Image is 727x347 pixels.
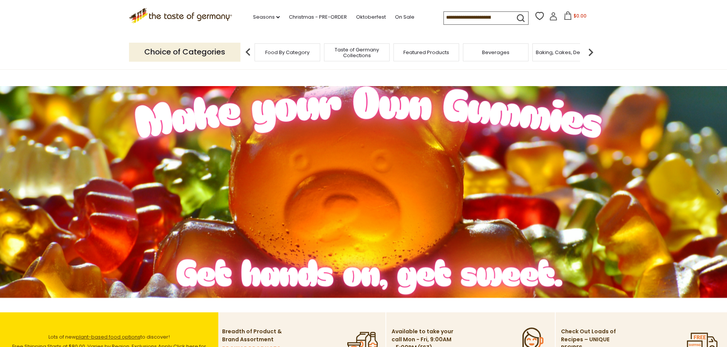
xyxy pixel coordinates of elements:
[326,47,387,58] a: Taste of Germany Collections
[536,50,595,55] a: Baking, Cakes, Desserts
[129,43,240,61] p: Choice of Categories
[253,13,280,21] a: Seasons
[356,13,386,21] a: Oktoberfest
[289,13,347,21] a: Christmas - PRE-ORDER
[403,50,449,55] a: Featured Products
[583,45,598,60] img: next arrow
[574,13,587,19] span: $0.00
[265,50,309,55] a: Food By Category
[395,13,414,21] a: On Sale
[222,328,285,344] p: Breadth of Product & Brand Assortment
[240,45,256,60] img: previous arrow
[482,50,509,55] a: Beverages
[76,333,140,341] a: plant-based food options
[559,11,592,23] button: $0.00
